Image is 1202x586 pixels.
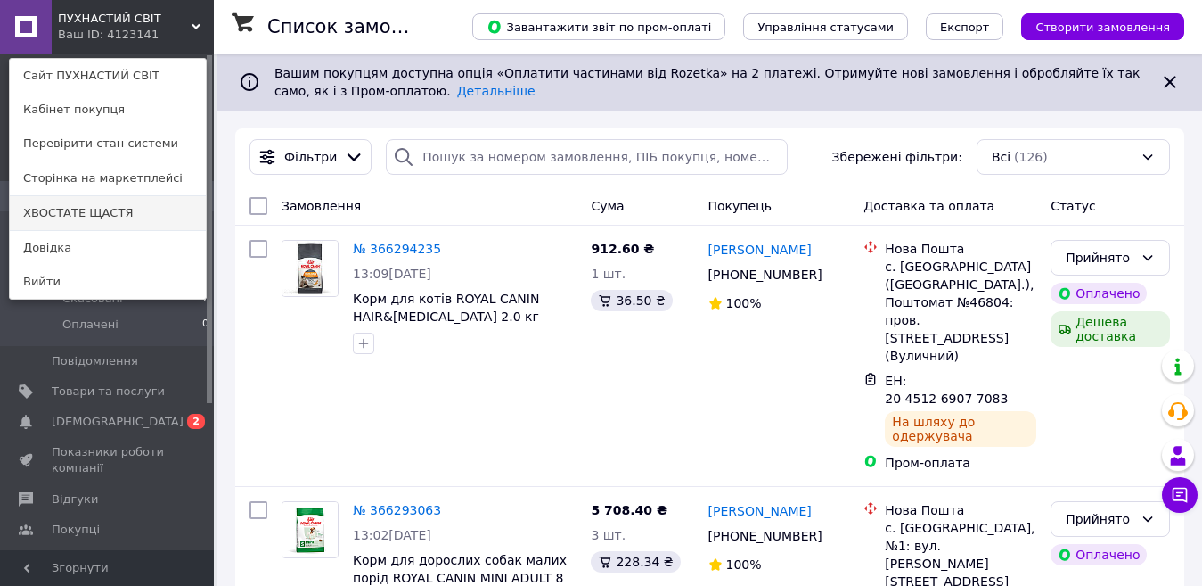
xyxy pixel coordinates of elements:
div: На шляху до одержувача [885,411,1036,447]
div: Прийнято [1066,509,1133,529]
span: Збережені фільтри: [832,148,962,166]
a: Фото товару [282,240,339,297]
div: [PHONE_NUMBER] [705,262,826,287]
div: с. [GEOGRAPHIC_DATA] ([GEOGRAPHIC_DATA].), Поштомат №46804: пров. [STREET_ADDRESS] (Вуличний) [885,258,1036,365]
span: Створити замовлення [1035,21,1170,34]
span: 5 708.40 ₴ [591,503,667,517]
div: Ваш ID: 4123141 [58,27,133,43]
input: Пошук за номером замовлення, ПІБ покупця, номером телефону, Email, номером накладної [386,139,787,175]
div: [PHONE_NUMBER] [705,524,826,549]
span: 100% [726,296,762,310]
a: Детальніше [457,84,536,98]
span: 1 шт. [591,267,626,281]
div: Нова Пошта [885,240,1036,258]
a: Створити замовлення [1003,19,1184,33]
div: 228.34 ₴ [591,551,680,573]
span: Вашим покупцям доступна опція «Оплатити частинами від Rozetka» на 2 платежі. Отримуйте нові замов... [274,66,1140,98]
button: Чат з покупцем [1162,477,1198,513]
a: [PERSON_NAME] [708,241,812,259]
span: Cума [591,199,624,213]
a: Корм для котів ROYAL CANIN HAIR&[MEDICAL_DATA] 2.0 кг [353,292,539,324]
span: 912.60 ₴ [591,242,654,256]
a: [PERSON_NAME] [708,502,812,520]
span: Фільтри [284,148,337,166]
span: Показники роботи компанії [52,444,165,476]
span: Повідомлення [52,353,138,369]
span: Доставка та оплата [863,199,994,213]
div: Оплачено [1051,544,1147,565]
a: № 366294235 [353,242,441,256]
a: Кабінет покупця [10,93,206,127]
button: Управління статусами [743,13,908,40]
span: Оплачені [62,317,119,333]
span: 2 [187,414,205,429]
span: Товари та послуги [52,384,165,400]
a: Вийти [10,265,206,299]
span: 13:02[DATE] [353,528,431,542]
span: Експорт [940,21,990,34]
div: 36.50 ₴ [591,290,672,311]
a: Довідка [10,231,206,265]
span: 100% [726,557,762,572]
img: Фото товару [282,502,338,557]
span: Покупець [708,199,772,213]
span: Завантажити звіт по пром-оплаті [487,19,711,35]
a: ХВОСТАТЕ ЩАСТЯ [10,196,206,230]
span: 13:09[DATE] [353,267,431,281]
span: 0 [202,317,209,333]
a: Перевірити стан системи [10,127,206,161]
span: ЕН: 20 4512 6907 7083 [885,374,1008,406]
div: Оплачено [1051,283,1147,304]
button: Завантажити звіт по пром-оплаті [472,13,725,40]
img: Фото товару [282,241,338,296]
a: Сайт ПУХНАСТИЙ СВІТ [10,59,206,93]
span: Статус [1051,199,1096,213]
h1: Список замовлень [267,16,448,37]
button: Створити замовлення [1021,13,1184,40]
span: Відгуки [52,491,98,508]
span: Всі [992,148,1010,166]
span: (126) [1014,150,1048,164]
a: Сторінка на маркетплейсі [10,161,206,195]
span: ПУХНАСТИЙ СВІТ [58,11,192,27]
div: Прийнято [1066,248,1133,268]
span: [DEMOGRAPHIC_DATA] [52,414,184,430]
span: 3 шт. [591,528,626,542]
div: Нова Пошта [885,501,1036,519]
div: Пром-оплата [885,454,1036,472]
button: Експорт [926,13,1004,40]
div: Дешева доставка [1051,311,1170,347]
a: Фото товару [282,501,339,558]
span: Управління статусами [757,21,894,34]
span: Покупці [52,522,100,538]
span: Замовлення [282,199,361,213]
a: № 366293063 [353,503,441,517]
